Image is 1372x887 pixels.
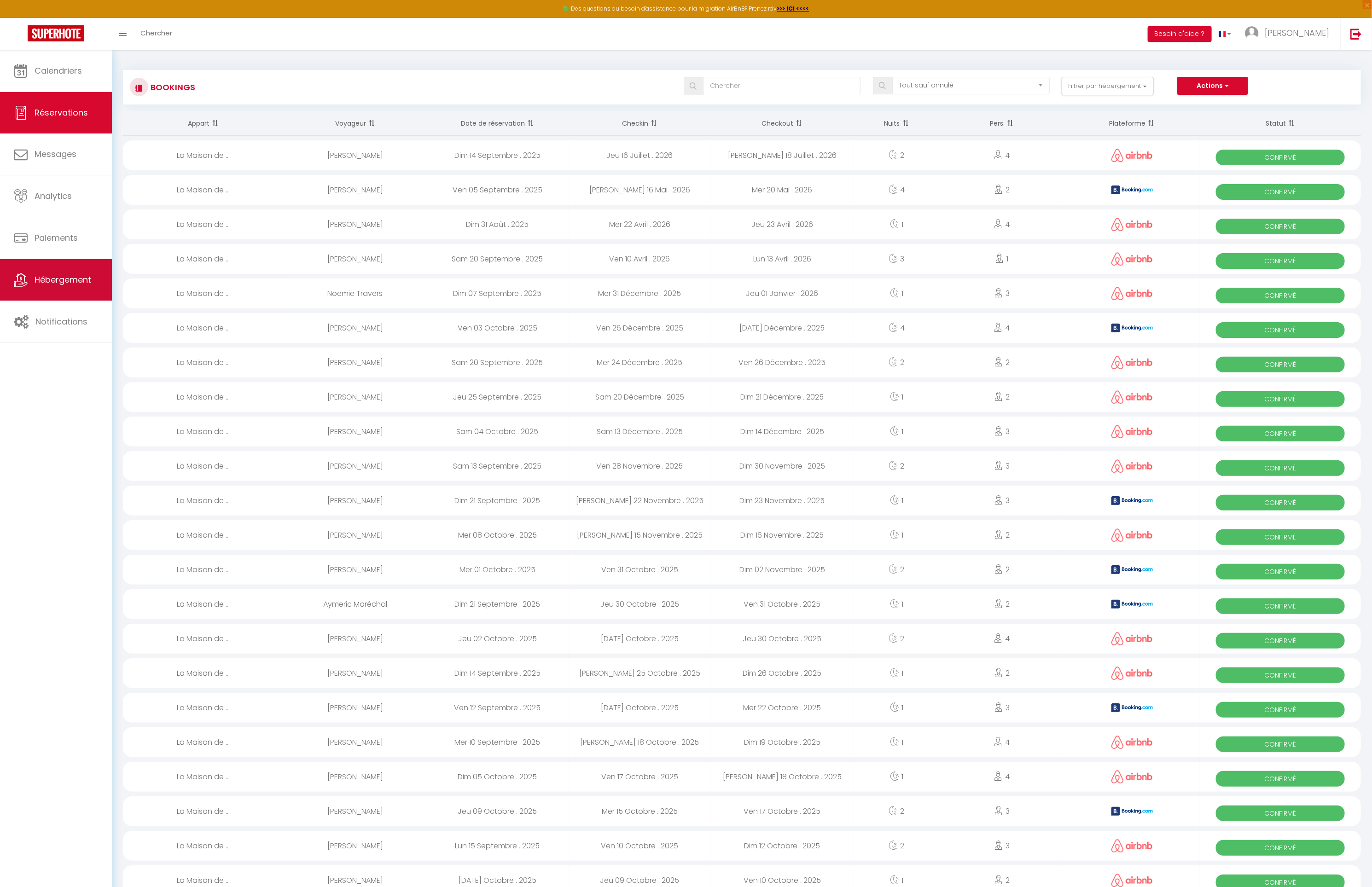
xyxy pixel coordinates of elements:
[35,316,87,327] span: Notifications
[1064,111,1200,136] th: Sort by channel
[140,28,172,38] span: Chercher
[1062,77,1154,95] button: Filtrer par hébergement
[35,274,91,285] span: Hébergement
[35,107,88,118] span: Réservations
[1245,26,1259,40] img: ...
[35,148,76,160] span: Messages
[284,111,426,136] th: Sort by guest
[134,18,179,50] a: Chercher
[1177,77,1248,95] button: Actions
[854,111,940,136] th: Sort by nights
[703,77,860,95] input: Chercher
[1350,28,1362,40] img: logout
[1148,26,1212,42] button: Besoin d'aide ?
[35,190,72,202] span: Analytics
[711,111,853,136] th: Sort by checkout
[123,111,284,136] th: Sort by rentals
[148,77,195,98] h3: Bookings
[569,111,711,136] th: Sort by checkin
[426,111,569,136] th: Sort by booking date
[777,5,809,12] a: >>> ICI <<<<
[28,25,84,41] img: Super Booking
[940,111,1064,136] th: Sort by people
[1200,111,1361,136] th: Sort by status
[35,232,78,243] span: Paiements
[1265,27,1329,39] span: [PERSON_NAME]
[1238,18,1341,50] a: ... [PERSON_NAME]
[35,65,82,76] span: Calendriers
